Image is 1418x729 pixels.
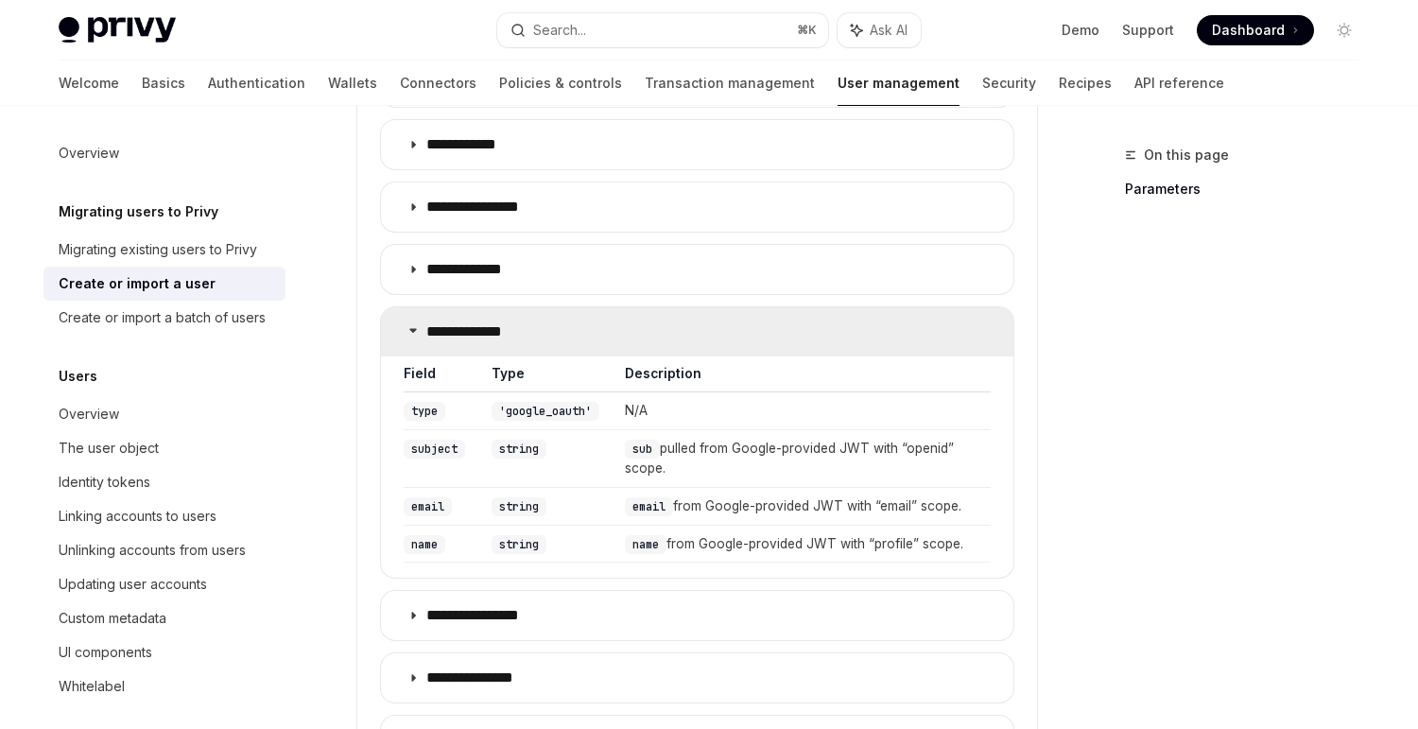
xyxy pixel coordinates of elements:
[797,23,817,38] span: ⌘ K
[404,364,478,392] th: Field
[43,397,285,431] a: Overview
[59,607,166,630] div: Custom metadata
[1144,144,1229,166] span: On this page
[142,61,185,106] a: Basics
[478,364,612,392] th: Type
[43,499,285,533] a: Linking accounts to users
[59,539,246,562] div: Unlinking accounts from users
[59,505,216,528] div: Linking accounts to users
[208,61,305,106] a: Authentication
[1122,21,1174,40] a: Support
[1125,174,1375,204] a: Parameters
[838,13,921,47] button: Ask AI
[499,61,622,106] a: Policies & controls
[612,487,991,525] td: from Google-provided JWT with “email” scope.
[43,136,285,170] a: Overview
[328,61,377,106] a: Wallets
[43,465,285,499] a: Identity tokens
[1329,15,1359,45] button: Toggle dark mode
[404,440,465,459] code: subject
[43,301,285,335] a: Create or import a batch of users
[492,535,546,554] code: string
[404,402,445,421] code: type
[1212,21,1285,40] span: Dashboard
[59,61,119,106] a: Welcome
[492,402,599,421] code: 'google_oauth'
[59,238,257,261] div: Migrating existing users to Privy
[625,497,673,516] code: email
[43,635,285,669] a: UI components
[625,440,660,459] code: sub
[59,142,119,165] div: Overview
[497,13,828,47] button: Search...⌘K
[43,601,285,635] a: Custom metadata
[43,669,285,703] a: Whitelabel
[43,267,285,301] a: Create or import a user
[400,61,476,106] a: Connectors
[404,497,452,516] code: email
[645,61,815,106] a: Transaction management
[1134,61,1224,106] a: API reference
[380,306,1014,580] details: **** **** ***FieldTypeDescriptiontype'google_oauth'N/Asubjectstringsubpulled from Google-provided...
[533,19,586,42] div: Search...
[59,675,125,698] div: Whitelabel
[492,497,546,516] code: string
[870,21,908,40] span: Ask AI
[1062,21,1099,40] a: Demo
[59,437,159,460] div: The user object
[612,364,991,392] th: Description
[59,573,207,596] div: Updating user accounts
[59,403,119,425] div: Overview
[59,17,176,43] img: light logo
[612,392,991,430] td: N/A
[59,306,266,329] div: Create or import a batch of users
[59,365,97,388] h5: Users
[612,525,991,563] td: from Google-provided JWT with “profile” scope.
[43,533,285,567] a: Unlinking accounts from users
[404,535,445,554] code: name
[59,200,218,223] h5: Migrating users to Privy
[1059,61,1112,106] a: Recipes
[838,61,960,106] a: User management
[1197,15,1314,45] a: Dashboard
[43,233,285,267] a: Migrating existing users to Privy
[43,431,285,465] a: The user object
[59,272,216,295] div: Create or import a user
[625,535,666,554] code: name
[43,567,285,601] a: Updating user accounts
[492,440,546,459] code: string
[612,430,991,487] td: pulled from Google-provided JWT with “openid” scope.
[59,471,150,494] div: Identity tokens
[982,61,1036,106] a: Security
[59,641,152,664] div: UI components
